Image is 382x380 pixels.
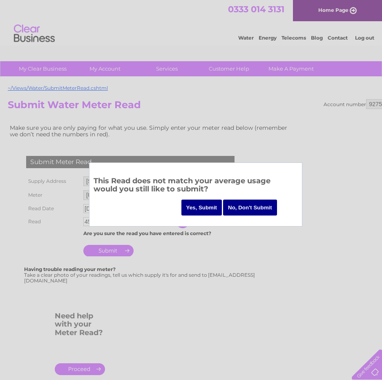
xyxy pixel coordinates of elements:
[228,4,284,14] a: 0333 014 3131
[259,35,277,41] a: Energy
[355,35,374,41] a: Log out
[238,35,254,41] a: Water
[181,200,222,216] input: Yes, Submit
[281,35,306,41] a: Telecoms
[13,21,55,46] img: logo.png
[94,175,298,198] h3: This Read does not match your average usage would you still like to submit?
[223,200,277,216] input: No, Don't Submit
[311,35,323,41] a: Blog
[328,35,348,41] a: Contact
